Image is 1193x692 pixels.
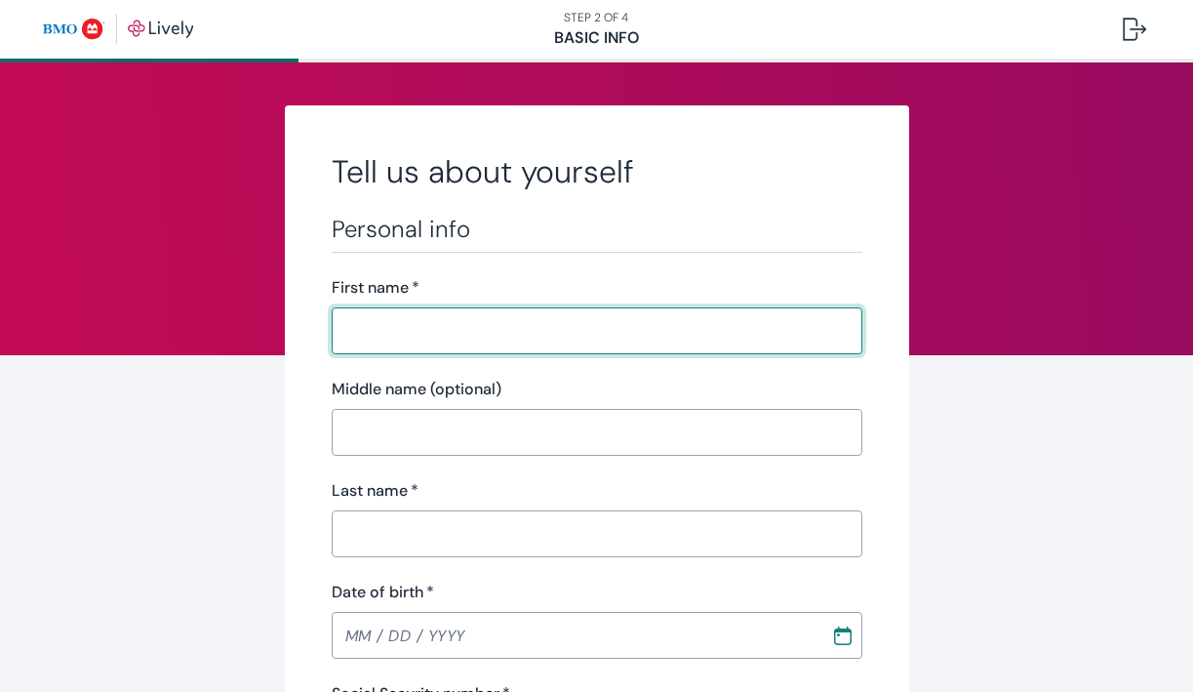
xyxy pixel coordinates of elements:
button: Choose date [825,618,860,653]
h2: Tell us about yourself [332,152,862,191]
label: First name [332,276,419,300]
img: Lively [43,14,194,45]
input: MM / DD / YYYY [332,616,817,655]
svg: Calendar [833,626,853,645]
button: Log out [1107,6,1162,53]
label: Last name [332,479,418,503]
label: Middle name (optional) [332,378,501,401]
label: Date of birth [332,581,434,604]
h3: Personal info [332,215,862,244]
